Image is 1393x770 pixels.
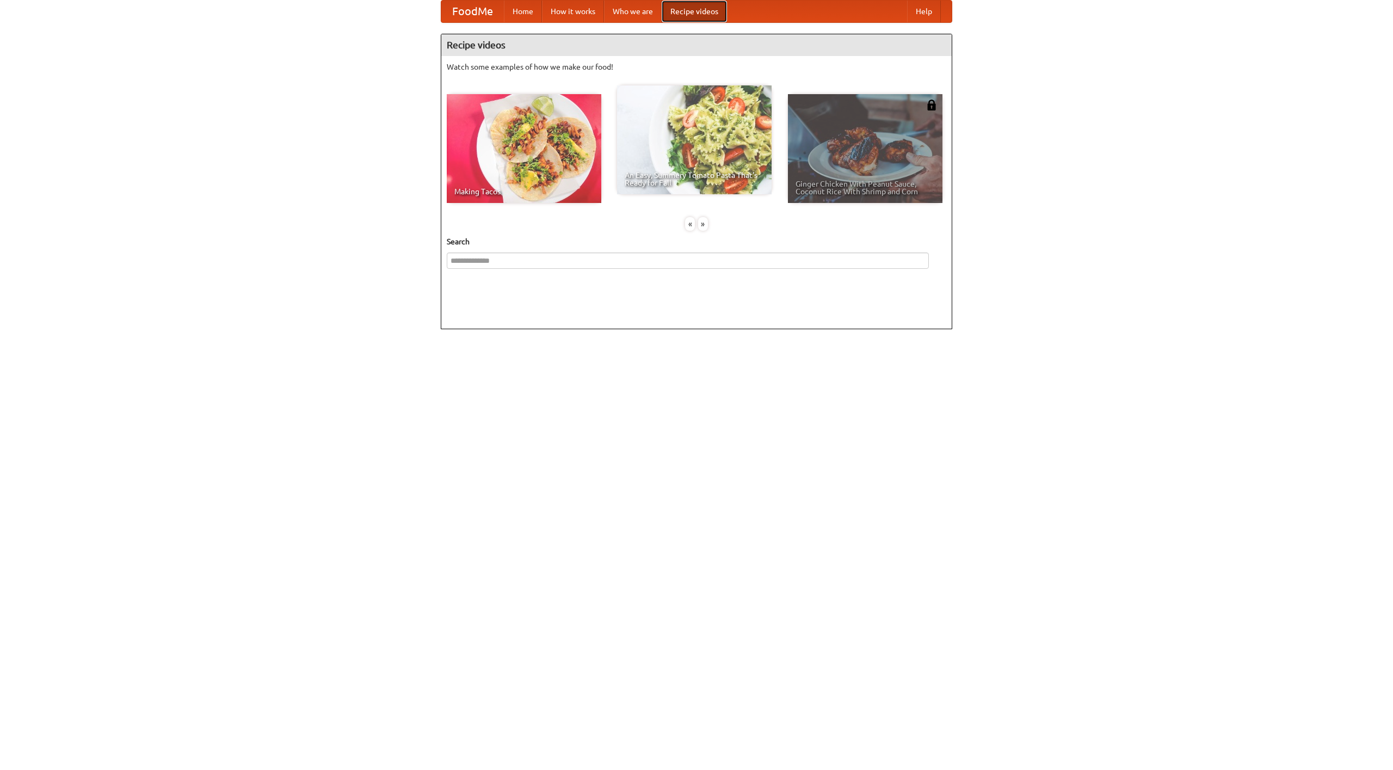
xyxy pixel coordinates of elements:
img: 483408.png [926,100,937,110]
p: Watch some examples of how we make our food! [447,61,946,72]
a: Help [907,1,941,22]
a: Who we are [604,1,662,22]
span: An Easy, Summery Tomato Pasta That's Ready for Fall [625,171,764,187]
a: Making Tacos [447,94,601,203]
a: How it works [542,1,604,22]
a: Home [504,1,542,22]
a: An Easy, Summery Tomato Pasta That's Ready for Fall [617,85,772,194]
h5: Search [447,236,946,247]
div: » [698,217,708,231]
h4: Recipe videos [441,34,952,56]
a: Recipe videos [662,1,727,22]
a: FoodMe [441,1,504,22]
div: « [685,217,695,231]
span: Making Tacos [454,188,594,195]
